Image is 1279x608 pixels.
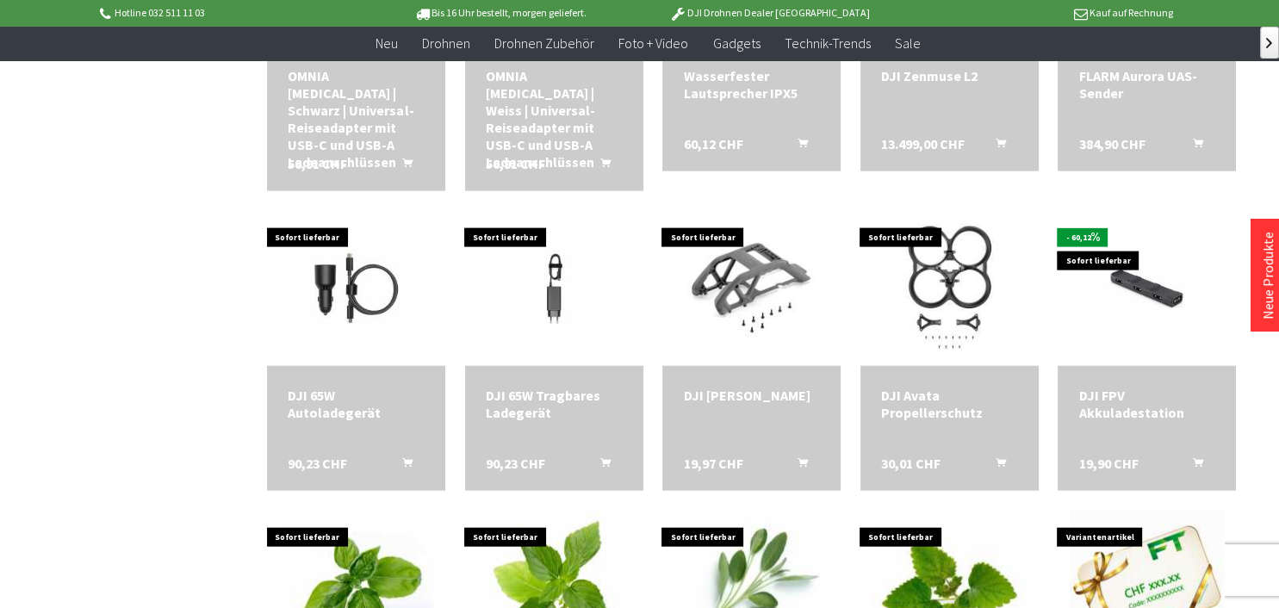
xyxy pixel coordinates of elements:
[288,67,425,171] a: OMNIA [MEDICAL_DATA] | Schwarz | Universal-Reiseadapter mit USB-C und USB-A Ladeanschlüssen 56,91...
[606,26,700,61] a: Foto + Video
[683,387,820,404] a: DJI [PERSON_NAME] 19,97 CHF In den Warenkorb
[881,135,965,152] span: 13.499,00 CHF
[904,3,1173,23] p: Kauf auf Rechnung
[1058,229,1236,348] img: DJI FPV Akkuladestation
[1078,135,1145,152] span: 384,90 CHF
[486,155,545,172] span: 56,91 CHF
[486,67,623,171] a: OMNIA [MEDICAL_DATA] | Weiss | Universal-Reiseadapter mit USB-C und USB-A Ladeanschlüssen 56,91 C...
[683,67,820,102] div: Wasserfester Lautsprecher IPX5
[777,135,818,158] button: In den Warenkorb
[975,455,1016,477] button: In den Warenkorb
[288,387,425,421] a: DJI 65W Autoladegerät 90,23 CHF In den Warenkorb
[1078,455,1138,472] span: 19,90 CHF
[482,26,606,61] a: Drohnen Zubehör
[700,26,772,61] a: Gadgets
[494,34,594,52] span: Drohnen Zubehör
[376,34,398,52] span: Neu
[465,229,643,348] img: DJI 65W Tragbares Ladegerät
[784,34,870,52] span: Technik-Trends
[363,26,410,61] a: Neu
[712,34,760,52] span: Gadgets
[1259,232,1276,320] a: Neue Produkte
[288,155,347,172] span: 56,91 CHF
[96,3,365,23] p: Hotline 032 511 11 03
[1266,38,1272,48] span: 
[486,387,623,421] a: DJI 65W Tragbares Ladegerät 90,23 CHF In den Warenkorb
[683,67,820,102] a: Wasserfester Lautsprecher IPX5 60,12 CHF In den Warenkorb
[1078,387,1215,421] div: DJI FPV Akkuladestation
[267,229,445,348] img: DJI 65W Autoladegerät
[683,455,742,472] span: 19,97 CHF
[635,3,903,23] p: DJI Drohnen Dealer [GEOGRAPHIC_DATA]
[288,67,425,171] div: OMNIA [MEDICAL_DATA] | Schwarz | Universal-Reiseadapter mit USB-C und USB-A Ladeanschlüssen
[1078,67,1215,102] a: FLARM Aurora UAS-Sender 384,90 CHF In den Warenkorb
[366,3,635,23] p: Bis 16 Uhr bestellt, morgen geliefert.
[422,34,470,52] span: Drohnen
[382,455,423,477] button: In den Warenkorb
[975,135,1016,158] button: In den Warenkorb
[881,67,1018,84] div: DJI Zenmuse L2
[662,217,841,359] img: DJI Avata Oberschale
[860,217,1039,359] img: DJI Avata Propellerschutz
[1172,455,1214,477] button: In den Warenkorb
[580,155,621,177] button: In den Warenkorb
[881,455,941,472] span: 30,01 CHF
[580,455,621,477] button: In den Warenkorb
[486,67,623,171] div: OMNIA [MEDICAL_DATA] | Weiss | Universal-Reiseadapter mit USB-C und USB-A Ladeanschlüssen
[881,387,1018,421] a: DJI Avata Propellerschutz 30,01 CHF In den Warenkorb
[486,387,623,421] div: DJI 65W Tragbares Ladegerät
[894,34,920,52] span: Sale
[1172,135,1214,158] button: In den Warenkorb
[1078,387,1215,421] a: DJI FPV Akkuladestation 19,90 CHF In den Warenkorb
[683,387,820,404] div: DJI [PERSON_NAME]
[288,387,425,421] div: DJI 65W Autoladegerät
[1078,67,1215,102] div: FLARM Aurora UAS-Sender
[772,26,882,61] a: Technik-Trends
[382,155,423,177] button: In den Warenkorb
[288,455,347,472] span: 90,23 CHF
[881,387,1018,421] div: DJI Avata Propellerschutz
[882,26,932,61] a: Sale
[486,455,545,472] span: 90,23 CHF
[410,26,482,61] a: Drohnen
[881,67,1018,84] a: DJI Zenmuse L2 13.499,00 CHF In den Warenkorb
[683,135,742,152] span: 60,12 CHF
[618,34,688,52] span: Foto + Video
[777,455,818,477] button: In den Warenkorb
